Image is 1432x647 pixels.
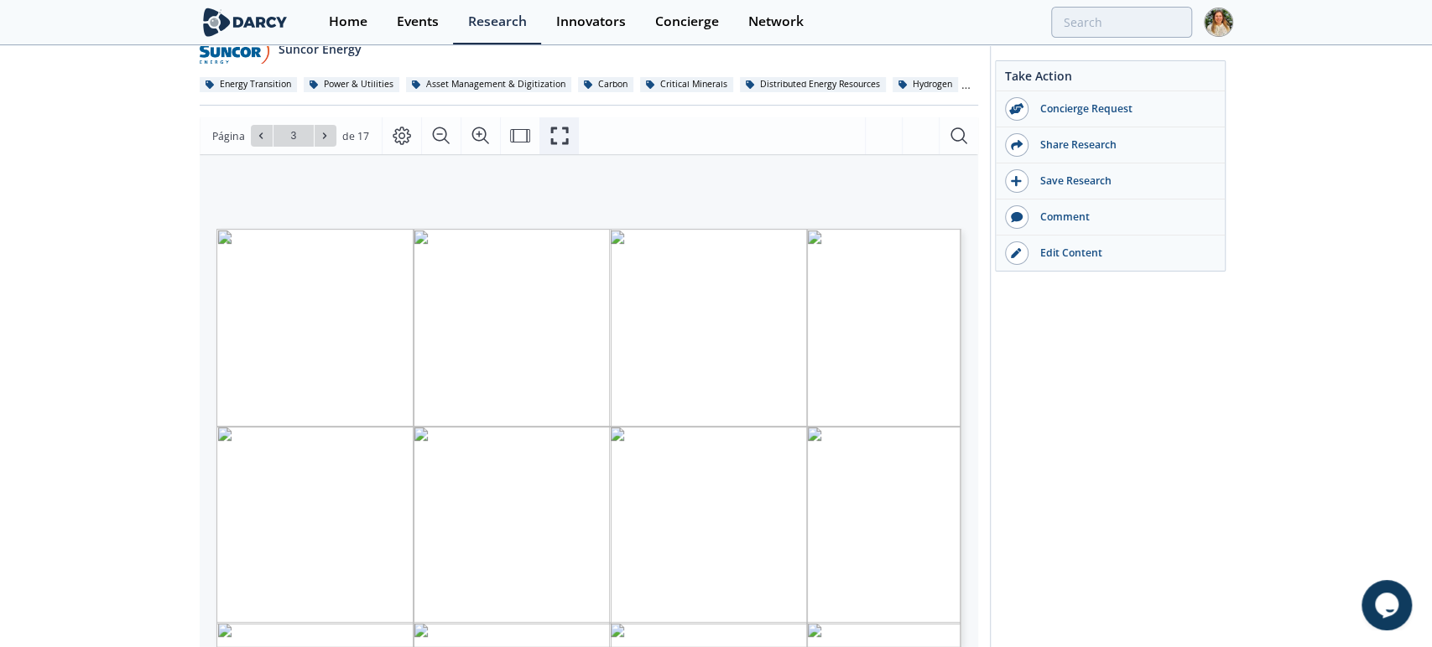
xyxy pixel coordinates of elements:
[1028,101,1216,116] div: Concierge Request
[556,15,626,28] div: Innovators
[406,77,572,92] div: Asset Management & Digitization
[278,40,361,58] p: Suncor Energy
[578,77,634,92] div: Carbon
[893,77,959,92] div: Hydrogen
[996,236,1225,271] a: Edit Content
[1362,580,1415,630] iframe: chat widget
[1051,7,1192,38] input: Advanced Search
[468,15,527,28] div: Research
[748,15,804,28] div: Network
[1028,246,1216,261] div: Edit Content
[1028,210,1216,225] div: Comment
[1204,8,1233,37] img: Profile
[200,77,298,92] div: Energy Transition
[740,77,887,92] div: Distributed Energy Resources
[397,15,439,28] div: Events
[1028,137,1216,153] div: Share Research
[996,67,1225,91] div: Take Action
[1028,173,1216,189] div: Save Research
[640,77,734,92] div: Critical Minerals
[304,77,400,92] div: Power & Utilities
[329,15,367,28] div: Home
[200,8,291,37] img: logo-wide.svg
[655,15,719,28] div: Concierge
